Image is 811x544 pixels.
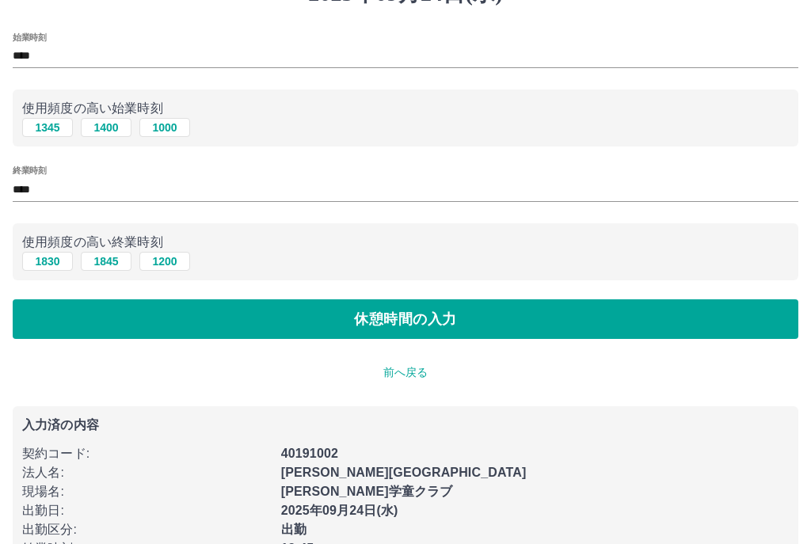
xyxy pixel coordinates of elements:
p: 出勤日 : [22,501,272,520]
p: 使用頻度の高い始業時刻 [22,99,789,118]
p: 法人名 : [22,463,272,482]
b: 2025年09月24日(水) [281,504,398,517]
button: 1200 [139,252,190,271]
label: 始業時刻 [13,31,46,43]
b: 出勤 [281,523,307,536]
p: 使用頻度の高い終業時刻 [22,233,789,252]
b: [PERSON_NAME][GEOGRAPHIC_DATA] [281,466,527,479]
p: 現場名 : [22,482,272,501]
button: 1845 [81,252,131,271]
button: 1830 [22,252,73,271]
button: 1400 [81,118,131,137]
p: 前へ戻る [13,364,798,381]
button: 1345 [22,118,73,137]
p: 契約コード : [22,444,272,463]
button: 休憩時間の入力 [13,299,798,339]
p: 入力済の内容 [22,419,789,432]
b: 40191002 [281,447,338,460]
button: 1000 [139,118,190,137]
b: [PERSON_NAME]学童クラブ [281,485,453,498]
label: 終業時刻 [13,165,46,177]
p: 出勤区分 : [22,520,272,539]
